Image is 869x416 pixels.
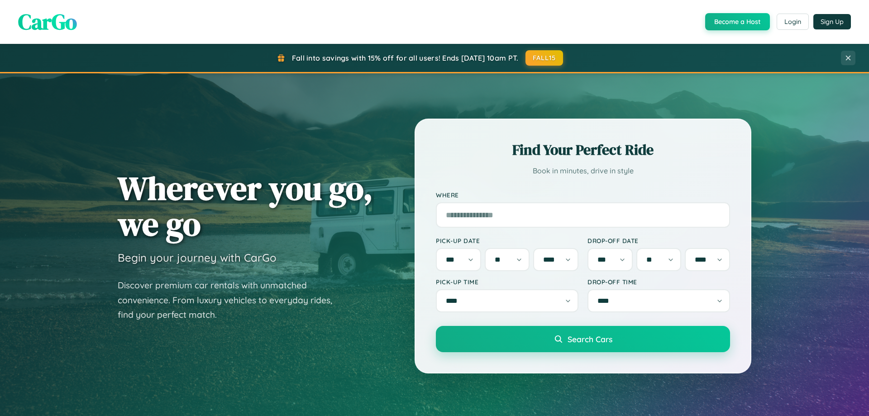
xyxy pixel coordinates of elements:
button: FALL15 [525,50,563,66]
button: Login [777,14,809,30]
label: Drop-off Date [587,237,730,244]
label: Pick-up Date [436,237,578,244]
h1: Wherever you go, we go [118,170,373,242]
h3: Begin your journey with CarGo [118,251,277,264]
button: Search Cars [436,326,730,352]
span: Search Cars [568,334,612,344]
span: Fall into savings with 15% off for all users! Ends [DATE] 10am PT. [292,53,519,62]
button: Sign Up [813,14,851,29]
button: Become a Host [705,13,770,30]
label: Where [436,191,730,199]
span: CarGo [18,7,77,37]
p: Discover premium car rentals with unmatched convenience. From luxury vehicles to everyday rides, ... [118,278,344,322]
p: Book in minutes, drive in style [436,164,730,177]
label: Pick-up Time [436,278,578,286]
label: Drop-off Time [587,278,730,286]
h2: Find Your Perfect Ride [436,140,730,160]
